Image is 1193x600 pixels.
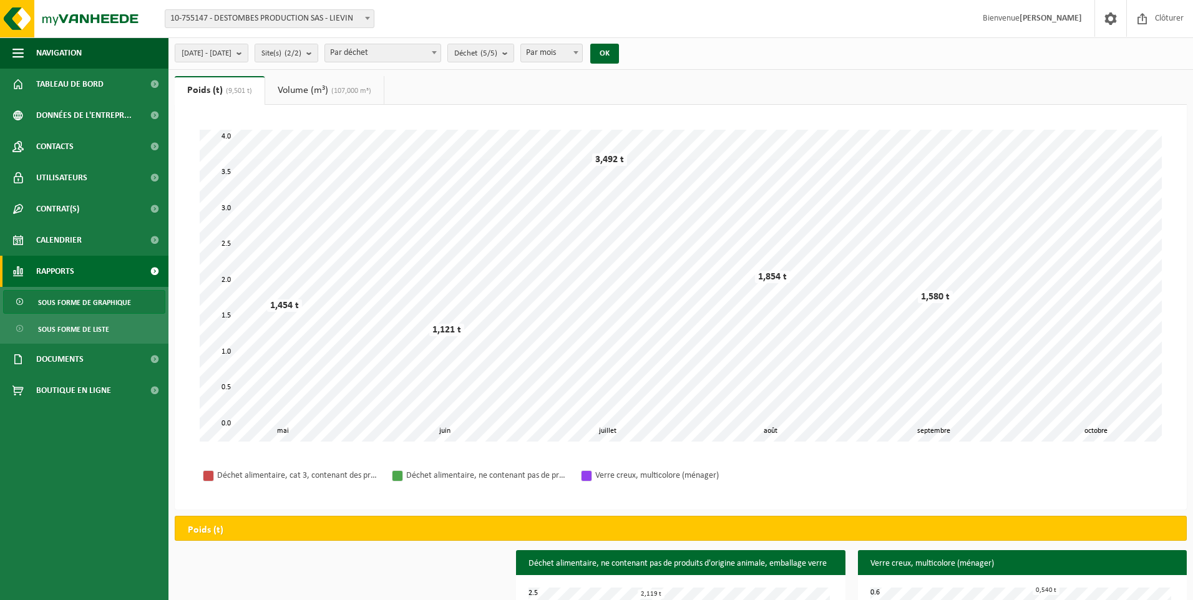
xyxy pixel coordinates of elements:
button: Site(s)(2/2) [255,44,318,62]
div: 2,119 t [638,589,665,599]
div: Déchet alimentaire, ne contenant pas de produits d'origine animale, emballage verre [406,468,568,483]
span: Déchet [454,44,497,63]
a: Poids (t) [175,76,265,105]
div: 1,580 t [918,291,953,303]
span: Données de l'entrepr... [36,100,132,131]
span: Documents [36,344,84,375]
strong: [PERSON_NAME] [1020,14,1082,23]
h3: Verre creux, multicolore (ménager) [858,550,1187,578]
div: 1,854 t [755,271,790,283]
a: Sous forme de graphique [3,290,165,314]
span: 10-755147 - DESTOMBES PRODUCTION SAS - LIEVIN [165,9,374,28]
h3: Déchet alimentaire, ne contenant pas de produits d'origine animale, emballage verre [516,550,845,578]
span: Navigation [36,37,82,69]
a: Sous forme de liste [3,317,165,341]
span: Contacts [36,131,74,162]
span: Boutique en ligne [36,375,111,406]
div: 3,492 t [592,153,627,166]
span: Sous forme de graphique [38,291,131,314]
span: Contrat(s) [36,193,79,225]
button: [DATE] - [DATE] [175,44,248,62]
span: (107,000 m³) [328,87,371,95]
count: (2/2) [285,49,301,57]
span: Par mois [520,44,583,62]
span: Tableau de bord [36,69,104,100]
span: Calendrier [36,225,82,256]
span: Par déchet [325,44,441,62]
span: Utilisateurs [36,162,87,193]
count: (5/5) [480,49,497,57]
span: (9,501 t) [223,87,252,95]
span: [DATE] - [DATE] [182,44,231,63]
div: Déchet alimentaire, cat 3, contenant des produits d'origine animale, emballage synthétique [217,468,379,483]
span: 10-755147 - DESTOMBES PRODUCTION SAS - LIEVIN [165,10,374,27]
a: Volume (m³) [265,76,384,105]
span: Site(s) [261,44,301,63]
iframe: chat widget [6,573,208,600]
h2: Poids (t) [175,516,236,544]
div: 1,454 t [267,299,302,312]
button: OK [590,44,619,64]
div: 0,540 t [1033,586,1059,595]
div: 1,121 t [429,324,464,336]
div: Verre creux, multicolore (ménager) [595,468,757,483]
span: Sous forme de liste [38,317,109,341]
button: Déchet(5/5) [447,44,514,62]
span: Par mois [521,44,582,62]
span: Rapports [36,256,74,287]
